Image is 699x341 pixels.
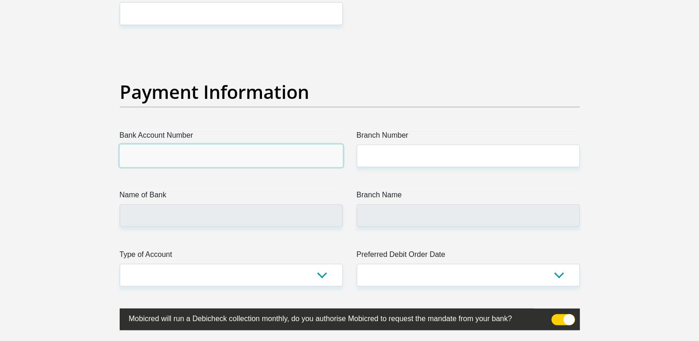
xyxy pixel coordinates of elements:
input: Branch Name [357,204,580,227]
label: Branch Number [357,130,580,145]
label: Mobicred will run a Debicheck collection monthly, do you authorise Mobicred to request the mandat... [120,309,534,327]
input: Branch Number [357,145,580,167]
label: Branch Name [357,189,580,204]
label: Preferred Debit Order Date [357,249,580,264]
input: Name of Bank [120,204,343,227]
label: Bank Account Number [120,130,343,145]
label: Name of Bank [120,189,343,204]
input: Mobile Number [120,2,343,25]
input: Bank Account Number [120,145,343,167]
label: Type of Account [120,249,343,264]
h2: Payment Information [120,81,580,103]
